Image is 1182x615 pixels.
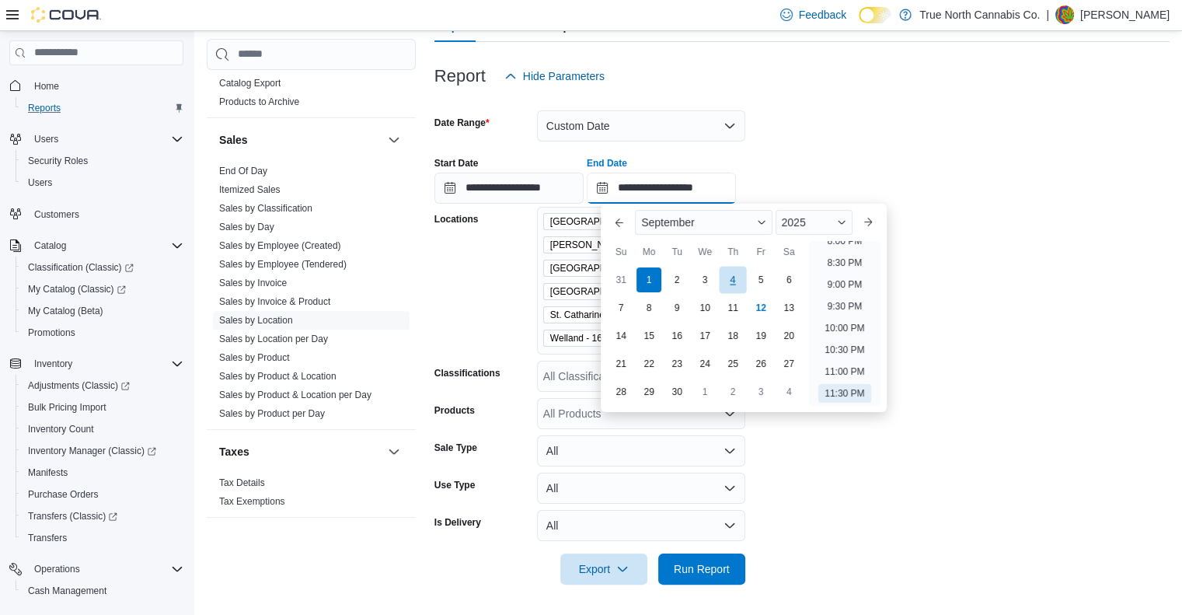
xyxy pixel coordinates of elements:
[720,323,745,348] div: day-18
[219,477,265,489] span: Tax Details
[16,462,190,484] button: Manifests
[219,315,293,326] a: Sales by Location
[28,401,106,414] span: Bulk Pricing Import
[22,529,183,547] span: Transfers
[34,239,66,252] span: Catalog
[22,152,94,170] a: Security Roles
[859,7,891,23] input: Dark Mode
[636,239,661,264] div: Mo
[219,314,293,327] span: Sales by Location
[818,341,870,359] li: 10:30 PM
[28,77,65,96] a: Home
[22,442,183,460] span: Inventory Manager (Classic)
[608,323,633,348] div: day-14
[28,205,85,224] a: Customers
[664,351,689,376] div: day-23
[16,397,190,418] button: Bulk Pricing Import
[22,173,58,192] a: Users
[607,266,803,406] div: September, 2025
[219,77,281,89] span: Catalog Export
[22,99,183,117] span: Reports
[219,132,248,148] h3: Sales
[22,323,183,342] span: Promotions
[537,110,745,142] button: Custom Date
[16,257,190,278] a: Classification (Classic)
[385,442,403,461] button: Taxes
[28,76,183,96] span: Home
[664,379,689,404] div: day-30
[608,239,633,264] div: Su
[385,131,403,149] button: Sales
[776,351,801,376] div: day-27
[635,210,772,235] div: Button. Open the month selector. September is currently selected.
[723,407,736,420] button: Open list of options
[776,323,801,348] div: day-20
[219,165,267,177] span: End Of Day
[1080,5,1170,24] p: [PERSON_NAME]
[219,496,285,507] a: Tax Exemptions
[434,479,475,491] label: Use Type
[607,210,632,235] button: Previous Month
[3,75,190,97] button: Home
[22,152,183,170] span: Security Roles
[664,323,689,348] div: day-16
[720,239,745,264] div: Th
[28,379,130,392] span: Adjustments (Classic)
[821,232,869,250] li: 8:00 PM
[720,379,745,404] div: day-2
[219,296,330,307] a: Sales by Invoice & Product
[22,280,183,299] span: My Catalog (Classic)
[16,527,190,549] button: Transfers
[856,210,880,235] button: Next month
[28,510,117,522] span: Transfers (Classic)
[608,351,633,376] div: day-21
[692,295,717,320] div: day-10
[219,221,274,233] span: Sales by Day
[720,351,745,376] div: day-25
[219,222,274,232] a: Sales by Day
[219,333,328,345] span: Sales by Location per Day
[16,505,190,527] a: Transfers (Classic)
[664,239,689,264] div: Tu
[31,7,101,23] img: Cova
[537,473,745,504] button: All
[22,99,67,117] a: Reports
[28,423,94,435] span: Inventory Count
[434,173,584,204] input: Press the down key to open a popover containing a calendar.
[219,295,330,308] span: Sales by Invoice & Product
[818,384,870,403] li: 11:30 PM
[22,258,140,277] a: Classification (Classic)
[776,210,853,235] div: Button. Open the year selector. 2025 is currently selected.
[16,278,190,300] a: My Catalog (Classic)
[537,435,745,466] button: All
[3,353,190,375] button: Inventory
[674,561,730,577] span: Run Report
[16,172,190,194] button: Users
[34,563,80,575] span: Operations
[434,367,500,379] label: Classifications
[28,355,183,373] span: Inventory
[748,239,773,264] div: Fr
[16,418,190,440] button: Inventory Count
[16,375,190,397] a: Adjustments (Classic)
[34,133,58,145] span: Users
[22,463,74,482] a: Manifests
[498,61,611,92] button: Hide Parameters
[28,327,75,339] span: Promotions
[658,554,745,585] button: Run Report
[608,267,633,292] div: day-31
[587,173,736,204] input: Press the down key to enter a popover containing a calendar. Press the escape key to close the po...
[34,80,59,93] span: Home
[720,266,747,293] div: day-4
[16,97,190,119] button: Reports
[34,208,79,221] span: Customers
[3,128,190,150] button: Users
[219,132,382,148] button: Sales
[22,302,110,320] a: My Catalog (Beta)
[16,440,190,462] a: Inventory Manager (Classic)
[550,330,637,346] span: Welland - 16 Steel St
[28,130,183,149] span: Users
[16,484,190,505] button: Purchase Orders
[219,444,382,460] button: Taxes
